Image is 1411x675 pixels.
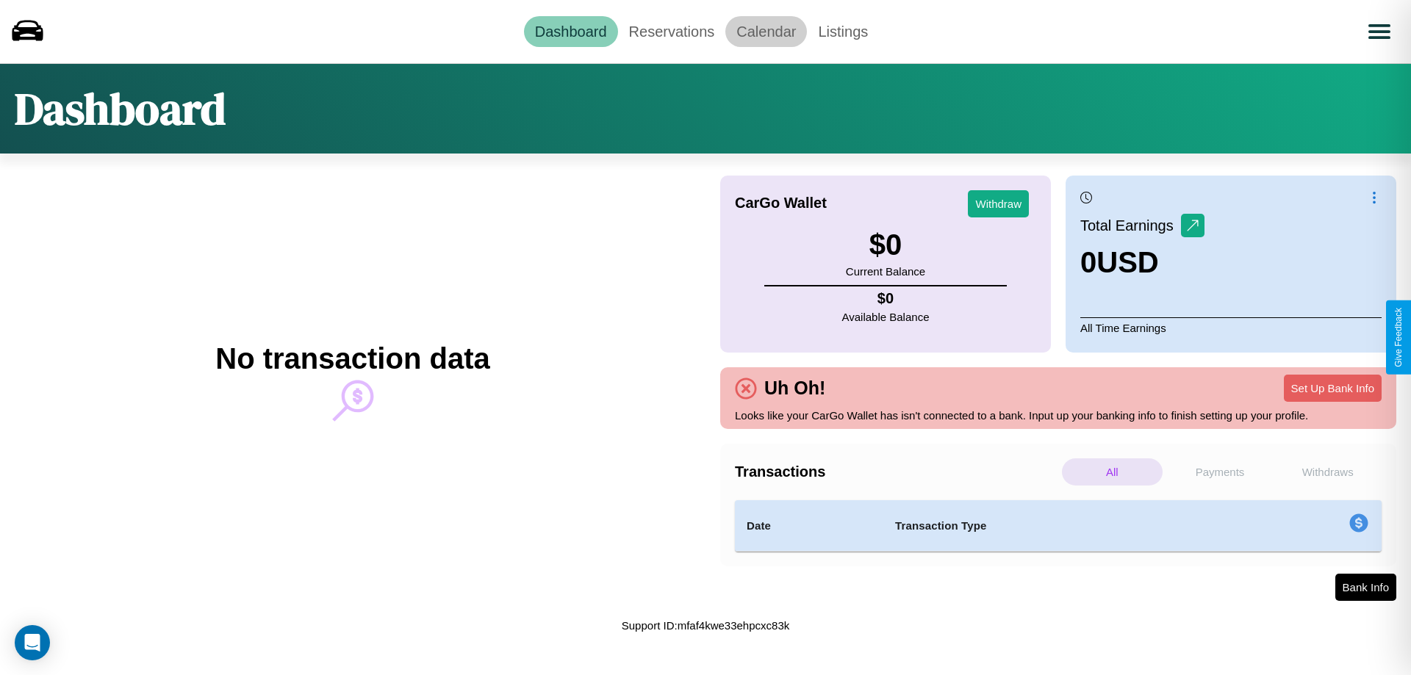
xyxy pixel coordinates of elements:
button: Bank Info [1335,574,1396,601]
p: All [1062,458,1163,486]
p: Support ID: mfaf4kwe33ehpcxc83k [622,616,789,635]
h4: Transactions [735,463,1058,480]
p: Payments [1170,458,1271,486]
p: Withdraws [1277,458,1378,486]
a: Dashboard [524,16,618,47]
a: Reservations [618,16,726,47]
button: Set Up Bank Info [1284,375,1382,402]
h2: No transaction data [215,342,489,375]
p: Looks like your CarGo Wallet has isn't connected to a bank. Input up your banking info to finish ... [735,405,1382,425]
h3: 0 USD [1080,246,1204,279]
div: Give Feedback [1393,308,1404,367]
h3: $ 0 [846,228,925,261]
p: Available Balance [842,307,930,327]
h4: $ 0 [842,290,930,307]
h1: Dashboard [15,79,226,139]
button: Open menu [1359,11,1400,52]
p: Total Earnings [1080,212,1181,239]
p: Current Balance [846,261,925,281]
h4: Date [747,517,872,535]
p: All Time Earnings [1080,317,1382,338]
table: simple table [735,500,1382,552]
h4: CarGo Wallet [735,195,827,212]
button: Withdraw [968,190,1029,217]
a: Calendar [725,16,807,47]
div: Open Intercom Messenger [15,625,50,660]
a: Listings [807,16,879,47]
h4: Uh Oh! [757,378,833,399]
h4: Transaction Type [895,517,1229,535]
